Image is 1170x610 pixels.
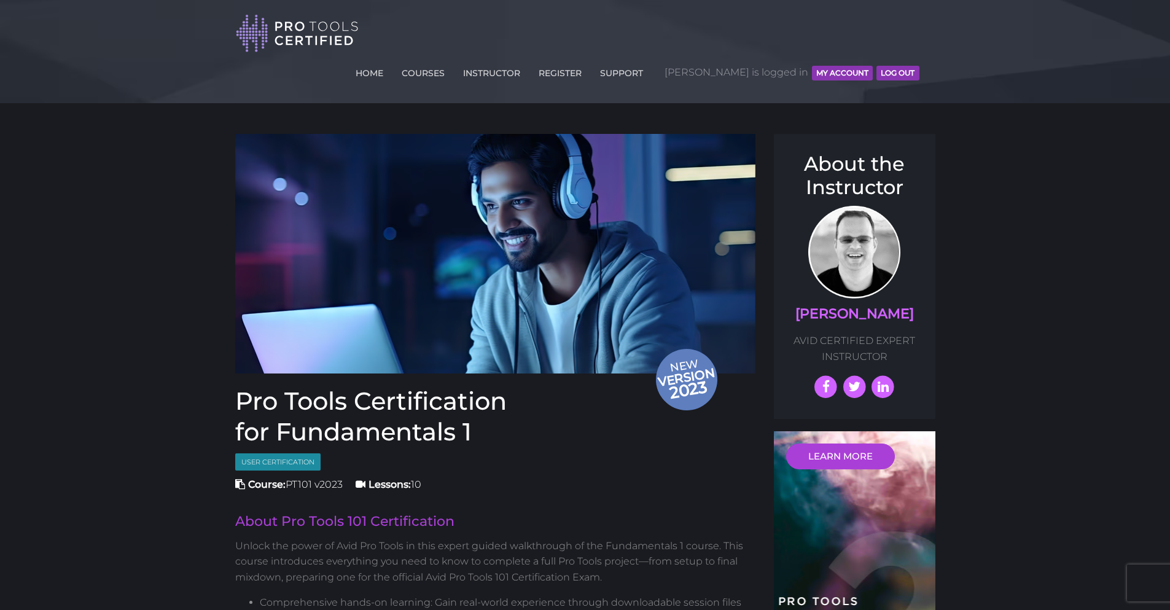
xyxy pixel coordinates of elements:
[812,66,873,80] button: MY ACCOUNT
[665,54,919,91] span: [PERSON_NAME] is logged in
[399,61,448,80] a: COURSES
[655,356,720,404] span: New
[795,305,914,322] a: [PERSON_NAME]
[597,61,646,80] a: SUPPORT
[235,479,343,490] span: PT101 v2023
[536,61,585,80] a: REGISTER
[235,515,756,528] h2: About Pro Tools 101 Certification
[235,134,756,373] a: Newversion 2023
[786,152,923,200] h3: About the Instructor
[235,538,756,585] p: Unlock the power of Avid Pro Tools in this expert guided walkthrough of the Fundamentals 1 course...
[235,134,756,373] img: Pro tools certified Fundamentals 1 Course cover
[235,386,756,447] h1: Pro Tools Certification for Fundamentals 1
[876,66,919,80] button: Log Out
[655,369,717,385] span: version
[369,479,411,490] strong: Lessons:
[786,444,895,469] a: LEARN MORE
[786,333,923,364] p: AVID CERTIFIED EXPERT INSTRUCTOR
[248,479,286,490] strong: Course:
[236,14,359,53] img: Pro Tools Certified Logo
[460,61,523,80] a: INSTRUCTOR
[808,206,900,299] img: AVID Expert Instructor, Professor Scott Beckett profile photo
[235,453,321,471] span: User Certification
[656,375,720,405] span: 2023
[353,61,386,80] a: HOME
[356,479,421,490] span: 10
